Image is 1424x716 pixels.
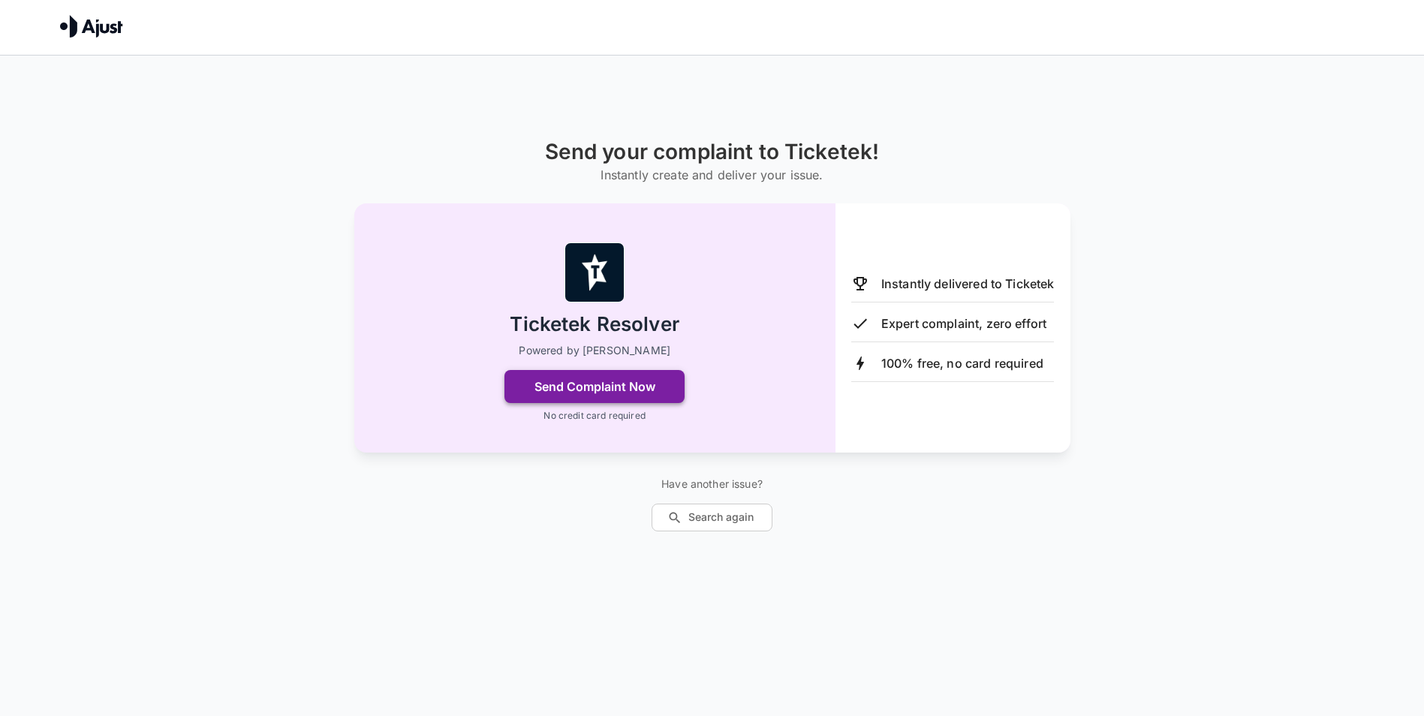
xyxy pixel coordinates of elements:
p: Powered by [PERSON_NAME] [519,343,670,358]
img: Ajust [60,15,123,38]
p: Expert complaint, zero effort [881,314,1046,332]
button: Search again [652,504,772,531]
p: Have another issue? [652,477,772,492]
h1: Send your complaint to Ticketek! [545,140,880,164]
img: Ticketek [564,242,625,302]
h6: Instantly create and deliver your issue. [545,164,880,185]
p: 100% free, no card required [881,354,1043,372]
button: Send Complaint Now [504,370,685,403]
p: Instantly delivered to Ticketek [881,275,1055,293]
p: No credit card required [543,409,645,423]
h2: Ticketek Resolver [510,311,679,338]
